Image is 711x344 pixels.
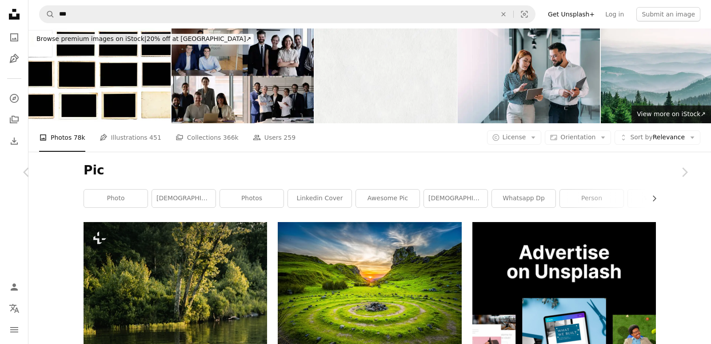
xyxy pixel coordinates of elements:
a: [DEMOGRAPHIC_DATA] girl [424,190,487,207]
a: Explore [5,89,23,107]
h1: Pic [84,162,656,178]
img: Making decision on the move [458,28,600,123]
a: whatsapp dp [492,190,555,207]
span: 451 [149,133,161,142]
a: [DEMOGRAPHIC_DATA] boy [152,190,216,207]
span: Sort by [630,134,652,141]
a: wallpaper [628,190,691,207]
a: person [560,190,623,207]
button: scroll list to the right [646,190,656,207]
button: Clear [494,6,513,23]
a: Log in / Sign up [5,278,23,296]
a: Users 259 [253,123,296,152]
button: Menu [5,321,23,339]
a: Browse premium images on iStock|20% off at [GEOGRAPHIC_DATA]↗ [28,28,259,50]
span: Orientation [560,134,595,141]
form: Find visuals sitewide [39,5,535,23]
a: Get Unsplash+ [543,7,600,21]
a: awesome pic [356,190,419,207]
button: Submit an image [636,7,700,21]
span: 366k [223,133,239,142]
a: Log in [600,7,629,21]
a: Collections [5,111,23,129]
a: photo [84,190,148,207]
span: View more on iStock ↗ [637,110,706,117]
span: Relevance [630,133,685,142]
a: green grass field during sunset [278,279,461,287]
button: Sort byRelevance [615,130,700,145]
a: Illustrations [5,50,23,68]
button: Language [5,299,23,317]
span: 20% off at [GEOGRAPHIC_DATA] ↗ [36,35,251,42]
span: Browse premium images on iStock | [36,35,146,42]
a: Photos [5,28,23,46]
img: Vintage photo frames [28,28,171,123]
button: Visual search [514,6,535,23]
a: Collections 366k [176,123,239,152]
a: Illustrations 451 [100,123,161,152]
a: photos [220,190,284,207]
button: License [487,130,542,145]
a: View more on iStock↗ [631,105,711,123]
a: linkedin cover [288,190,352,207]
img: Collage of multinational business team posing at workplace [172,28,314,123]
img: White recycled craft paper texture as background [315,28,457,123]
span: 259 [284,133,296,142]
span: License [503,134,526,141]
a: Next [658,130,711,215]
button: Orientation [545,130,611,145]
button: Search Unsplash [40,6,55,23]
